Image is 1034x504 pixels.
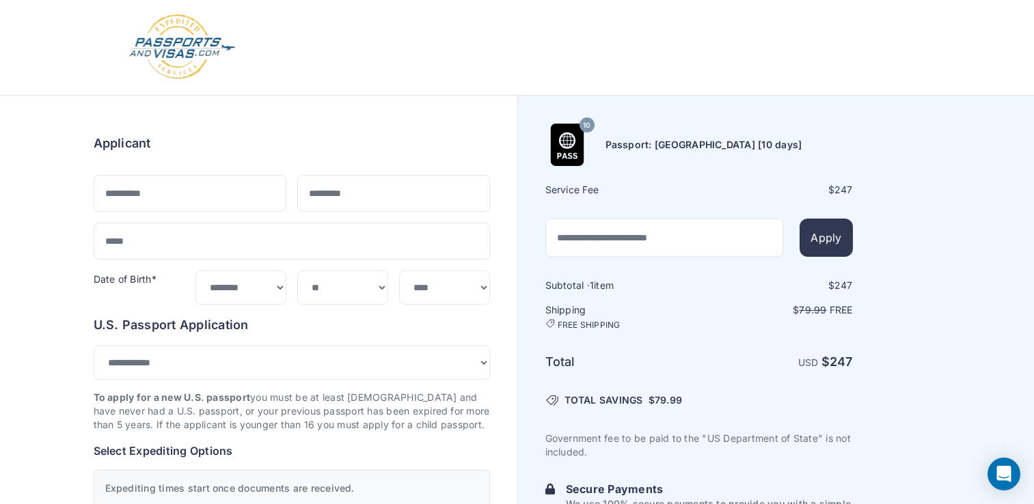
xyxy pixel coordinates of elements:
strong: To apply for a new U.S. passport [94,391,251,403]
span: USD [798,356,819,368]
h6: Subtotal · item [545,279,698,292]
strong: $ [821,354,853,369]
p: Government fee to be paid to the "US Department of State" is not included. [545,432,853,459]
h6: U.S. Passport Application [94,316,490,335]
img: Product Name [546,124,588,166]
button: Apply [800,219,852,257]
span: 79.99 [799,304,826,316]
h6: Select Expediting Options [94,443,490,459]
h6: Shipping [545,303,698,331]
h6: Passport: [GEOGRAPHIC_DATA] [10 days] [606,138,802,152]
span: 247 [834,279,853,291]
h6: Total [545,352,698,372]
span: 247 [830,354,853,369]
span: 247 [834,184,853,195]
span: TOTAL SAVINGS [564,393,643,407]
div: $ [700,183,853,197]
span: 79.99 [655,394,682,406]
div: $ [700,279,853,292]
span: 10 [583,117,590,135]
p: you must be at least [DEMOGRAPHIC_DATA] and have never had a U.S. passport, or your previous pass... [94,391,490,432]
span: 1 [590,279,594,291]
img: Logo [128,14,236,81]
h6: Secure Payments [566,481,853,497]
h6: Applicant [94,134,151,153]
span: Free [830,304,853,316]
label: Date of Birth* [94,273,157,285]
div: Open Intercom Messenger [988,458,1020,490]
p: $ [700,303,853,317]
span: $ [649,393,682,407]
h6: Service Fee [545,183,698,197]
span: FREE SHIPPING [558,320,621,331]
